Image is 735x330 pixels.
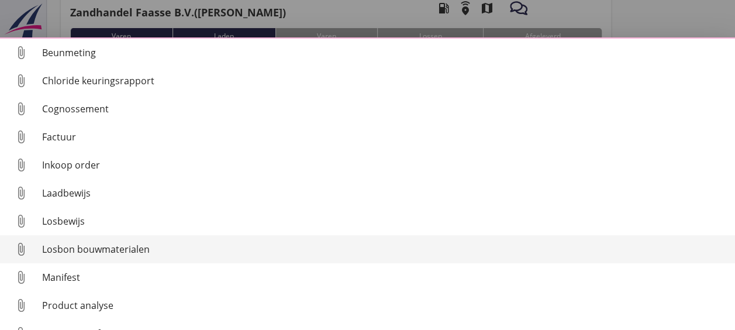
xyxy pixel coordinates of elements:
[42,242,726,256] div: Losbon bouwmaterialen
[12,268,30,287] i: attach_file
[42,298,726,312] div: Product analyse
[12,156,30,174] i: attach_file
[42,102,726,116] div: Cognossement
[12,296,30,315] i: attach_file
[42,130,726,144] div: Factuur
[42,186,726,200] div: Laadbewijs
[42,158,726,172] div: Inkoop order
[12,184,30,202] i: attach_file
[12,128,30,146] i: attach_file
[12,212,30,231] i: attach_file
[42,74,726,88] div: Chloride keuringsrapport
[12,71,30,90] i: attach_file
[42,46,726,60] div: Beunmeting
[12,240,30,259] i: attach_file
[12,43,30,62] i: attach_file
[42,270,726,284] div: Manifest
[12,99,30,118] i: attach_file
[42,214,726,228] div: Losbewijs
